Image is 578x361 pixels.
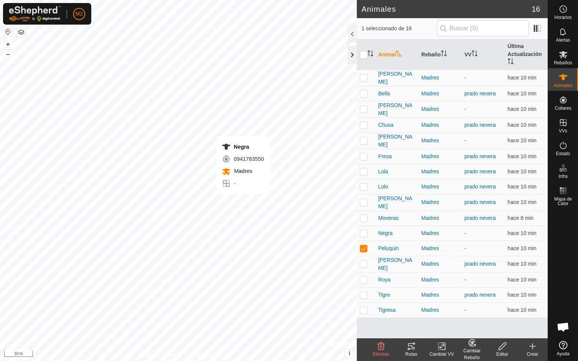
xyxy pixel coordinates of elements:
div: Madres [421,291,458,299]
p-sorticon: Activar para ordenar [367,51,373,58]
span: Tigre [378,291,390,299]
div: Crear [517,351,548,358]
a: prado nevera [464,199,496,205]
div: Madres [421,244,458,252]
span: M2 [75,10,83,18]
a: Contáctenos [192,351,217,358]
p-sorticon: Activar para ordenar [472,51,478,58]
span: 24 sept 2025, 13:05 [508,230,536,236]
div: Madres [421,306,458,314]
app-display-virtual-paddock-transition: - [464,137,466,143]
span: 24 sept 2025, 13:05 [508,307,536,313]
a: prado nevera [464,292,496,298]
span: 24 sept 2025, 13:05 [508,153,536,159]
div: Editar [487,351,517,358]
div: Madres [421,90,458,98]
p-sorticon: Activar para ordenar [441,51,447,58]
span: Chusa [378,121,393,129]
span: 24 sept 2025, 13:05 [508,245,536,251]
button: Restablecer Mapa [3,27,12,36]
app-display-virtual-paddock-transition: - [464,307,466,313]
th: Rebaño [418,39,461,70]
span: 24 sept 2025, 13:05 [508,75,536,81]
button: – [3,50,12,59]
span: 24 sept 2025, 13:05 [508,199,536,205]
a: Política de Privacidad [139,351,183,358]
button: Capas del Mapa [17,28,26,37]
div: Madres [421,229,458,237]
button: i [345,349,353,358]
p-sorticon: Activar para ordenar [508,59,514,65]
a: prado nevera [464,153,496,159]
th: Última Actualización [505,39,548,70]
a: Ayuda [548,338,578,359]
span: 24 sept 2025, 13:05 [508,184,536,190]
span: Infra [558,174,567,179]
span: [PERSON_NAME] [378,101,415,117]
span: Fresa [378,152,392,160]
div: Madres [421,214,458,222]
span: 16 [532,3,540,15]
img: Logo Gallagher [9,6,61,22]
div: Cambiar VV [426,351,457,358]
span: Madres [232,168,252,174]
span: Roya [378,276,391,284]
div: 0941783550 [222,154,264,163]
app-display-virtual-paddock-transition: - [464,106,466,112]
a: prado nevera [464,215,496,221]
input: Buscar (S) [437,20,529,36]
div: Madres [421,74,458,82]
div: Madres [421,183,458,191]
span: 24 sept 2025, 13:05 [508,292,536,298]
span: 24 sept 2025, 13:07 [508,215,533,221]
span: Peluquin [378,244,399,252]
span: 24 sept 2025, 13:05 [508,137,536,143]
p-sorticon: Activar para ordenar [396,51,402,58]
div: Madres [421,137,458,145]
a: prado nevera [464,261,496,267]
span: Negra [378,229,392,237]
th: VV [461,39,505,70]
span: [PERSON_NAME] [378,195,415,210]
span: Moveras [378,214,398,222]
span: Animales [554,83,572,88]
div: Madres [421,198,458,206]
button: + [3,40,12,49]
th: Animal [375,39,418,70]
app-display-virtual-paddock-transition: - [464,245,466,251]
span: 1 seleccionado de 16 [361,25,437,33]
span: [PERSON_NAME] [378,256,415,272]
h2: Animales [361,5,531,14]
span: Rebaños [554,61,572,65]
div: Madres [421,276,458,284]
a: prado nevera [464,122,496,128]
span: Tigresa [378,306,395,314]
span: 24 sept 2025, 13:05 [508,277,536,283]
div: - [222,179,264,188]
span: VVs [559,129,567,133]
span: 24 sept 2025, 13:05 [508,90,536,96]
div: Madres [421,168,458,176]
div: Cambiar Rebaño [457,347,487,361]
span: Eliminar [373,352,389,357]
span: Collares [555,106,571,110]
a: prado nevera [464,90,496,96]
span: Lolo [378,183,388,191]
app-display-virtual-paddock-transition: - [464,230,466,236]
div: Negra [222,142,264,151]
span: Mapa de Calor [550,197,576,206]
div: Madres [421,121,458,129]
span: 24 sept 2025, 13:05 [508,122,536,128]
div: Rutas [396,351,426,358]
span: Lola [378,168,388,176]
a: prado nevera [464,184,496,190]
span: [PERSON_NAME] [378,70,415,86]
span: Alertas [556,38,570,42]
span: Bella [378,90,390,98]
app-display-virtual-paddock-transition: - [464,75,466,81]
span: i [348,350,350,356]
span: Horarios [555,15,572,20]
div: Madres [421,152,458,160]
span: Estado [556,151,570,156]
div: Madres [421,105,458,113]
